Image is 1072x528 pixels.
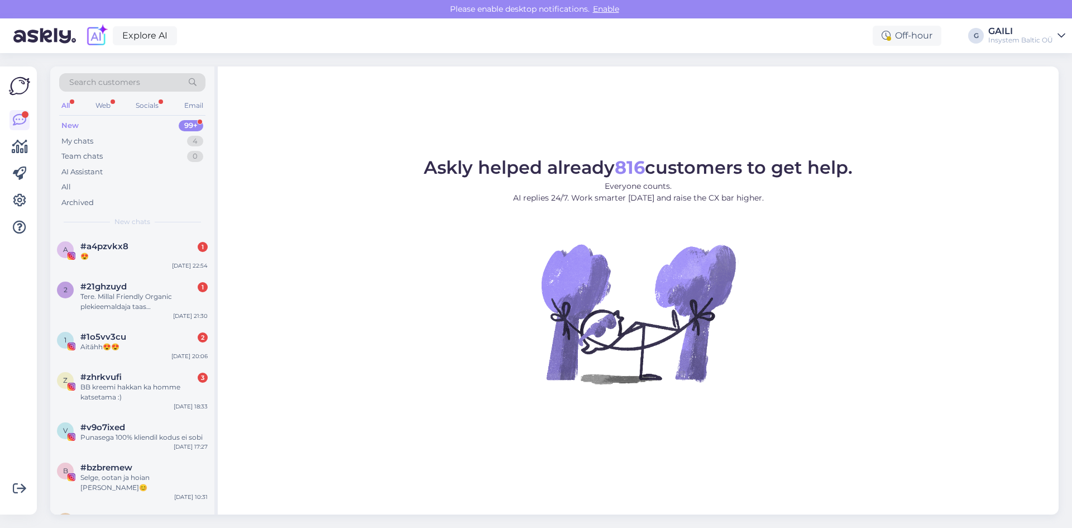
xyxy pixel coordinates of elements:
[80,292,208,312] div: Tere. Millal Friendly Organic plekieemaldaja taas [GEOGRAPHIC_DATA] tagasi on?
[59,98,72,113] div: All
[69,77,140,88] span: Search customers
[198,332,208,343] div: 2
[424,156,853,178] span: Askly helped already customers to get help.
[114,217,150,227] span: New chats
[198,373,208,383] div: 3
[173,312,208,320] div: [DATE] 21:30
[988,36,1053,45] div: Insystem Baltic OÜ
[988,27,1053,36] div: GAILI
[85,24,108,47] img: explore-ai
[174,402,208,411] div: [DATE] 18:33
[80,342,208,352] div: Aitähh😍😍
[80,241,128,251] span: #a4pzvkx8
[133,98,161,113] div: Socials
[538,213,739,414] img: No Chat active
[80,473,208,493] div: Selge, ootan ja hoian [PERSON_NAME]😊
[171,352,208,360] div: [DATE] 20:06
[80,513,131,523] span: #cnkxnvwy
[198,282,208,292] div: 1
[64,336,66,344] span: 1
[198,242,208,252] div: 1
[424,180,853,204] p: Everyone counts. AI replies 24/7. Work smarter [DATE] and raise the CX bar higher.
[113,26,177,45] a: Explore AI
[80,372,122,382] span: #zhrkvufi
[172,261,208,270] div: [DATE] 22:54
[64,286,68,294] span: 2
[80,432,208,443] div: Punasega 100% kliendil kodus ei sobi
[80,282,127,292] span: #21ghzuyd
[9,75,30,97] img: Askly Logo
[61,151,103,162] div: Team chats
[93,98,113,113] div: Web
[63,467,68,475] span: b
[80,422,125,432] span: #v9o7ixed
[187,151,203,162] div: 0
[63,245,68,254] span: a
[80,251,208,261] div: 😍
[80,332,126,342] span: #1o5vv3cu
[182,98,205,113] div: Email
[63,426,68,435] span: v
[80,463,132,473] span: #bzbremew
[61,120,79,131] div: New
[988,27,1065,45] a: GAILIInsystem Baltic OÜ
[179,120,203,131] div: 99+
[61,182,71,193] div: All
[187,136,203,147] div: 4
[590,4,623,14] span: Enable
[61,167,103,178] div: AI Assistant
[968,28,984,44] div: G
[174,493,208,501] div: [DATE] 10:31
[174,443,208,451] div: [DATE] 17:27
[63,376,68,384] span: z
[61,197,94,208] div: Archived
[873,26,941,46] div: Off-hour
[615,156,645,178] b: 816
[61,136,93,147] div: My chats
[80,382,208,402] div: BB kreemi hakkan ka homme katsetama :)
